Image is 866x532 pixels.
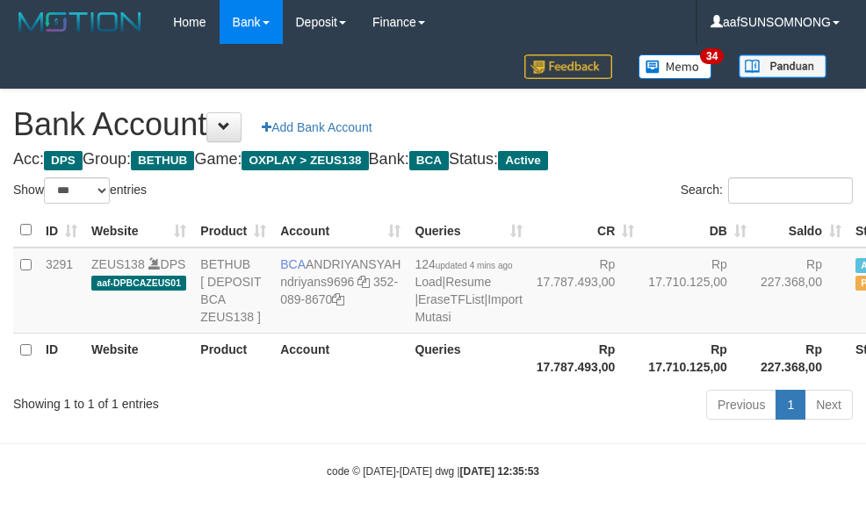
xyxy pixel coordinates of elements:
[39,213,84,248] th: ID: activate to sort column ascending
[460,465,539,478] strong: [DATE] 12:35:53
[408,333,529,383] th: Queries
[681,177,853,204] label: Search:
[530,333,642,383] th: Rp 17.787.493,00
[39,248,84,334] td: 3291
[754,213,848,248] th: Saldo: activate to sort column ascending
[280,257,306,271] span: BCA
[415,257,512,271] span: 124
[409,151,449,170] span: BCA
[706,390,776,420] a: Previous
[530,248,642,334] td: Rp 17.787.493,00
[728,177,853,204] input: Search:
[776,390,805,420] a: 1
[332,292,344,306] a: Copy 3520898670 to clipboard
[639,54,712,79] img: Button%20Memo.svg
[131,151,194,170] span: BETHUB
[84,333,193,383] th: Website
[625,44,725,89] a: 34
[13,177,147,204] label: Show entries
[84,248,193,334] td: DPS
[84,213,193,248] th: Website: activate to sort column ascending
[273,333,408,383] th: Account
[273,248,408,334] td: ANDRIYANSYAH 352-089-8670
[357,275,370,289] a: Copy ndriyans9696 to clipboard
[418,292,484,306] a: EraseTFList
[280,275,354,289] a: ndriyans9696
[641,333,754,383] th: Rp 17.710.125,00
[524,54,612,79] img: Feedback.jpg
[641,248,754,334] td: Rp 17.710.125,00
[193,248,273,334] td: BETHUB [ DEPOSIT BCA ZEUS138 ]
[805,390,853,420] a: Next
[273,213,408,248] th: Account: activate to sort column ascending
[242,151,368,170] span: OXPLAY > ZEUS138
[415,275,442,289] a: Load
[530,213,642,248] th: CR: activate to sort column ascending
[700,48,724,64] span: 34
[193,333,273,383] th: Product
[498,151,548,170] span: Active
[91,276,186,291] span: aaf-DPBCAZEUS01
[13,9,147,35] img: MOTION_logo.png
[193,213,273,248] th: Product: activate to sort column ascending
[641,213,754,248] th: DB: activate to sort column ascending
[415,292,522,324] a: Import Mutasi
[408,213,529,248] th: Queries: activate to sort column ascending
[739,54,826,78] img: panduan.png
[415,257,522,324] span: | | |
[13,388,348,413] div: Showing 1 to 1 of 1 entries
[754,248,848,334] td: Rp 227.368,00
[445,275,491,289] a: Resume
[250,112,383,142] a: Add Bank Account
[754,333,848,383] th: Rp 227.368,00
[327,465,539,478] small: code © [DATE]-[DATE] dwg |
[44,177,110,204] select: Showentries
[39,333,84,383] th: ID
[44,151,83,170] span: DPS
[13,151,853,169] h4: Acc: Group: Game: Bank: Status:
[13,107,853,142] h1: Bank Account
[436,261,513,270] span: updated 4 mins ago
[91,257,145,271] a: ZEUS138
